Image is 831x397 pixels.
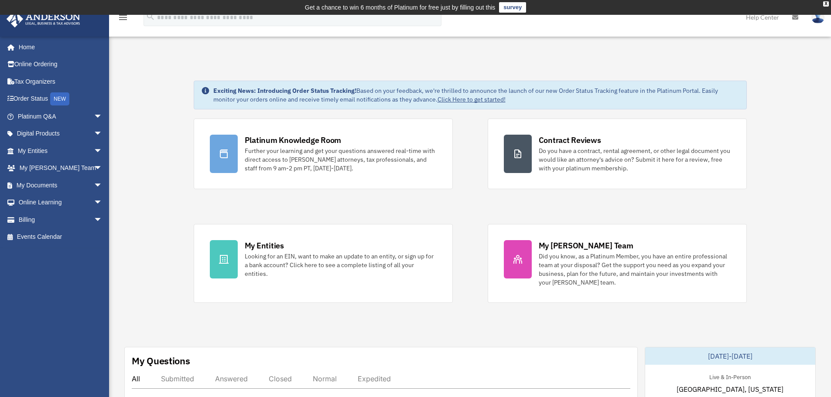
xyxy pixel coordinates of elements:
[6,38,111,56] a: Home
[118,15,128,23] a: menu
[358,374,391,383] div: Expedited
[161,374,194,383] div: Submitted
[245,252,437,278] div: Looking for an EIN, want to make an update to an entity, or sign up for a bank account? Click her...
[313,374,337,383] div: Normal
[488,119,747,189] a: Contract Reviews Do you have a contract, rental agreement, or other legal document you would like...
[6,211,116,228] a: Billingarrow_drop_down
[213,86,739,104] div: Based on your feedback, we're thrilled to announce the launch of our new Order Status Tracking fe...
[438,95,506,103] a: Click Here to get started!
[539,146,731,173] div: Do you have a contract, rental agreement, or other legal document you would like an attorney's ad...
[215,374,248,383] div: Answered
[6,108,116,125] a: Platinum Q&Aarrow_drop_down
[94,108,111,126] span: arrow_drop_down
[6,228,116,246] a: Events Calendar
[132,374,140,383] div: All
[94,125,111,143] span: arrow_drop_down
[539,135,601,146] div: Contract Reviews
[269,374,292,383] div: Closed
[499,2,526,13] a: survey
[6,176,116,194] a: My Documentsarrow_drop_down
[6,90,116,108] a: Order StatusNEW
[305,2,496,13] div: Get a chance to win 6 months of Platinum for free just by filling out this
[118,12,128,23] i: menu
[702,372,758,381] div: Live & In-Person
[6,194,116,211] a: Online Learningarrow_drop_down
[677,384,783,394] span: [GEOGRAPHIC_DATA], [US_STATE]
[94,194,111,212] span: arrow_drop_down
[6,159,116,177] a: My [PERSON_NAME] Teamarrow_drop_down
[94,176,111,194] span: arrow_drop_down
[213,87,356,95] strong: Exciting News: Introducing Order Status Tracking!
[245,240,284,251] div: My Entities
[488,224,747,303] a: My [PERSON_NAME] Team Did you know, as a Platinum Member, you have an entire professional team at...
[50,92,69,105] div: NEW
[146,12,155,21] i: search
[94,159,111,177] span: arrow_drop_down
[245,135,342,146] div: Platinum Knowledge Room
[132,354,190,367] div: My Questions
[811,11,824,24] img: User Pic
[645,347,815,365] div: [DATE]-[DATE]
[539,240,633,251] div: My [PERSON_NAME] Team
[194,119,453,189] a: Platinum Knowledge Room Further your learning and get your questions answered real-time with dire...
[6,125,116,143] a: Digital Productsarrow_drop_down
[6,56,116,73] a: Online Ordering
[94,142,111,160] span: arrow_drop_down
[6,73,116,90] a: Tax Organizers
[823,1,829,7] div: close
[94,211,111,229] span: arrow_drop_down
[539,252,731,287] div: Did you know, as a Platinum Member, you have an entire professional team at your disposal? Get th...
[245,146,437,173] div: Further your learning and get your questions answered real-time with direct access to [PERSON_NAM...
[4,10,83,27] img: Anderson Advisors Platinum Portal
[6,142,116,159] a: My Entitiesarrow_drop_down
[194,224,453,303] a: My Entities Looking for an EIN, want to make an update to an entity, or sign up for a bank accoun...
